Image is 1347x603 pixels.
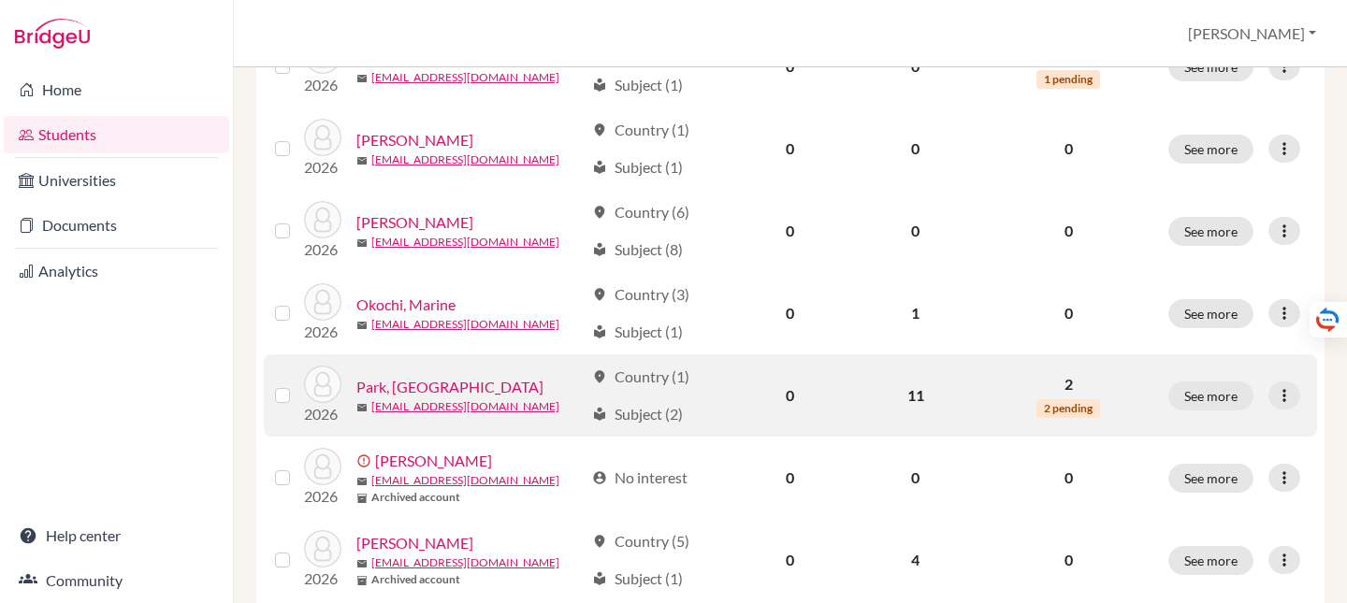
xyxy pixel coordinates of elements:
span: local_library [592,242,607,257]
div: Country (5) [592,530,689,553]
a: Park, [GEOGRAPHIC_DATA] [356,376,543,398]
a: [PERSON_NAME] [356,532,473,554]
a: Students [4,116,229,153]
a: [EMAIL_ADDRESS][DOMAIN_NAME] [371,69,559,86]
td: 0 [729,519,851,601]
span: inventory_2 [356,575,368,586]
span: error_outline [356,453,375,468]
a: [EMAIL_ADDRESS][DOMAIN_NAME] [371,151,559,168]
div: Subject (1) [592,156,683,179]
button: See more [1168,299,1253,328]
a: Home [4,71,229,108]
p: 2026 [304,403,341,425]
div: Country (6) [592,201,689,223]
span: local_library [592,324,607,339]
td: 0 [851,108,980,190]
p: 0 [992,549,1146,571]
span: location_on [592,205,607,220]
span: location_on [592,369,607,384]
img: Park, Jiwon [304,366,341,403]
div: Subject (2) [592,403,683,425]
a: Analytics [4,252,229,290]
div: Country (1) [592,119,689,141]
span: location_on [592,534,607,549]
p: 2026 [304,485,341,508]
p: 0 [992,302,1146,324]
span: mail [356,476,368,487]
a: Documents [4,207,229,244]
button: See more [1168,217,1253,246]
a: [EMAIL_ADDRESS][DOMAIN_NAME] [371,554,559,571]
a: Help center [4,517,229,554]
span: 2 pending [1036,399,1100,418]
a: Universities [4,162,229,199]
a: [PERSON_NAME] [356,129,473,151]
b: Archived account [371,489,460,506]
p: 2026 [304,238,341,261]
img: Ngo, Benjamin [304,201,341,238]
span: local_library [592,160,607,175]
button: See more [1168,546,1253,575]
span: mail [356,558,368,569]
div: Country (1) [592,366,689,388]
button: See more [1168,464,1253,493]
td: 11 [851,354,980,437]
button: See more [1168,135,1253,164]
span: mail [356,73,368,84]
div: Subject (1) [592,321,683,343]
a: [EMAIL_ADDRESS][DOMAIN_NAME] [371,234,559,251]
span: mail [356,320,368,331]
td: 0 [729,437,851,519]
p: 0 [992,467,1146,489]
span: mail [356,237,368,249]
span: mail [356,402,368,413]
p: 2026 [304,74,341,96]
td: 0 [729,354,851,437]
span: local_library [592,407,607,422]
img: Okochi, Marine [304,283,341,321]
span: account_circle [592,470,607,485]
p: 0 [992,137,1146,160]
a: [PERSON_NAME] [356,211,473,234]
td: 4 [851,519,980,601]
a: [EMAIL_ADDRESS][DOMAIN_NAME] [371,472,559,489]
button: [PERSON_NAME] [1180,16,1325,51]
div: No interest [592,467,688,489]
img: Morishita, Yuya [304,119,341,156]
span: location_on [592,287,607,302]
span: inventory_2 [356,493,368,504]
div: Subject (1) [592,567,683,590]
b: Archived account [371,571,460,588]
span: local_library [592,78,607,93]
td: 0 [851,437,980,519]
td: 0 [851,190,980,272]
a: Okochi, Marine [356,294,456,316]
img: Skibbe, Lara [304,448,341,485]
p: 2026 [304,156,341,179]
img: Skibbe, Lara [304,530,341,567]
td: 1 [851,272,980,354]
div: Subject (1) [592,74,683,96]
a: Community [4,562,229,599]
span: local_library [592,571,607,586]
img: Bridge-U [15,19,90,49]
a: [PERSON_NAME] [375,450,492,472]
span: 1 pending [1036,70,1100,89]
span: mail [356,155,368,166]
td: 0 [729,272,851,354]
p: 2026 [304,321,341,343]
p: 2 [992,373,1146,395]
td: 0 [729,108,851,190]
p: 2026 [304,567,341,590]
td: 0 [729,190,851,272]
button: See more [1168,381,1253,410]
a: [EMAIL_ADDRESS][DOMAIN_NAME] [371,316,559,333]
a: [EMAIL_ADDRESS][DOMAIN_NAME] [371,398,559,415]
div: Subject (8) [592,238,683,261]
span: location_on [592,122,607,137]
p: 0 [992,220,1146,242]
div: Country (3) [592,283,689,306]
